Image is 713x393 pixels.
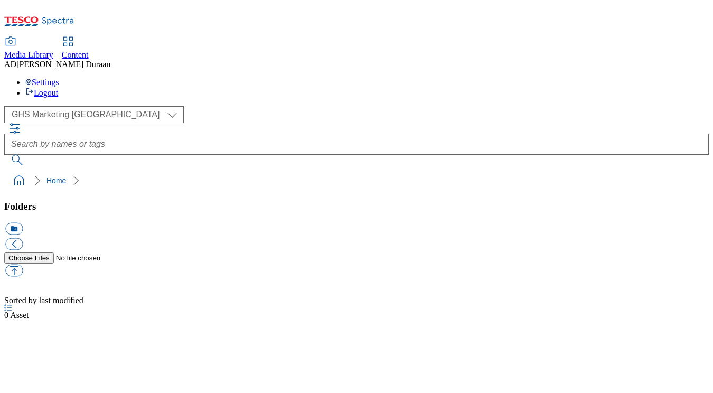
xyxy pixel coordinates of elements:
[4,296,83,305] span: Sorted by last modified
[4,50,53,59] span: Media Library
[25,78,59,87] a: Settings
[4,201,709,212] h3: Folders
[4,311,10,320] span: 0
[16,60,110,69] span: [PERSON_NAME] Duraan
[25,88,58,97] a: Logout
[11,172,27,189] a: home
[4,171,709,191] nav: breadcrumb
[46,176,66,185] a: Home
[62,50,89,59] span: Content
[4,60,16,69] span: AD
[62,38,89,60] a: Content
[4,134,709,155] input: Search by names or tags
[4,38,53,60] a: Media Library
[4,311,29,320] span: Asset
